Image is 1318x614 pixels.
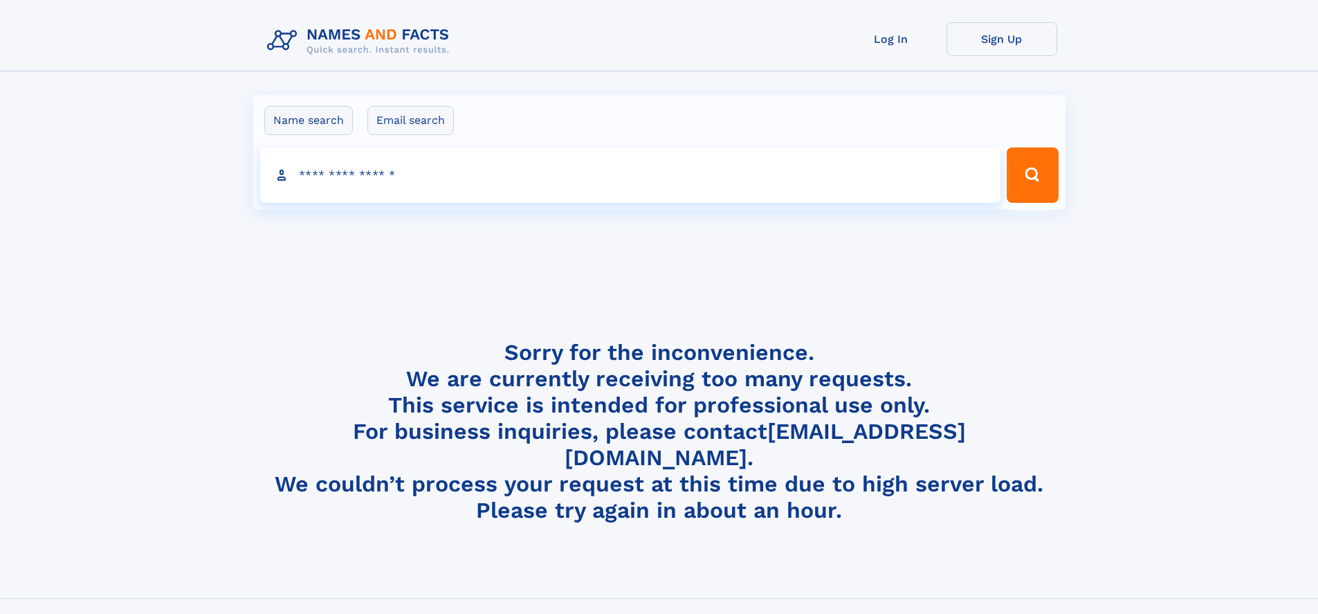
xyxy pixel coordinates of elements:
[262,22,461,60] img: Logo Names and Facts
[565,418,966,471] a: [EMAIL_ADDRESS][DOMAIN_NAME]
[260,147,1001,203] input: search input
[946,22,1057,56] a: Sign Up
[262,339,1057,524] h4: Sorry for the inconvenience. We are currently receiving too many requests. This service is intend...
[367,106,454,135] label: Email search
[1007,147,1058,203] button: Search Button
[264,106,353,135] label: Name search
[836,22,946,56] a: Log In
